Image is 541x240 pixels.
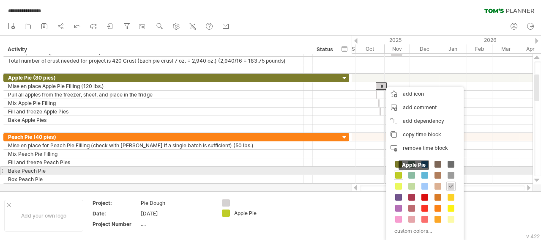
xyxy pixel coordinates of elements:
div: .... [141,221,212,228]
div: Bake Apple Pies [8,116,299,124]
div: October 2025 [355,44,385,53]
div: custom colors... [391,225,457,237]
div: March 2026 [492,44,520,53]
div: v 422 [526,233,540,240]
div: Add your own logo [4,200,83,232]
span: copy time block [403,131,441,138]
div: Apple Pie [234,210,280,217]
div: Peach Pie (40 pies) [8,133,299,141]
div: Mise en place Apple Pie Filling (120 lbs.) [8,82,299,90]
div: Activity [8,45,299,54]
span: remove time block [403,145,448,151]
span: Apple Pie [399,160,429,170]
div: Fill and freeze Apple Pies [8,108,299,116]
div: Box Peach Pie [8,175,299,183]
div: Project Number [93,221,139,228]
div: Pull all apples from the freezer, sheet, and place in the fridge [8,91,299,99]
div: Bake Peach Pie [8,167,299,175]
div: December 2025 [410,44,439,53]
div: Total number of crust needed for project is 420 Crust (Each pie crust 7 oz. = 2,940 oz.) (2,940/1... [8,57,299,65]
div: [DATE] [141,210,212,217]
div: Mix Peach Pie Filling [8,150,299,158]
div: Date: [93,210,139,217]
div: Project: [93,199,139,207]
div: November 2025 [385,44,410,53]
div: Fill and freeze Peach Pies [8,158,299,166]
div: add dependency [386,114,464,128]
div: Apple Pie (80 pies) [8,74,299,82]
div: February 2026 [467,44,492,53]
div: Pie Dough [141,199,212,207]
div: January 2026 [439,44,467,53]
div: Status [317,45,335,54]
div: Mix Apple Pie Filling [8,99,299,107]
div: Mise en place for Peach Pie Filling (check with [PERSON_NAME] if a single batch is sufficient) (5... [8,141,299,149]
div: add icon [386,87,464,101]
div: add comment [386,101,464,114]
